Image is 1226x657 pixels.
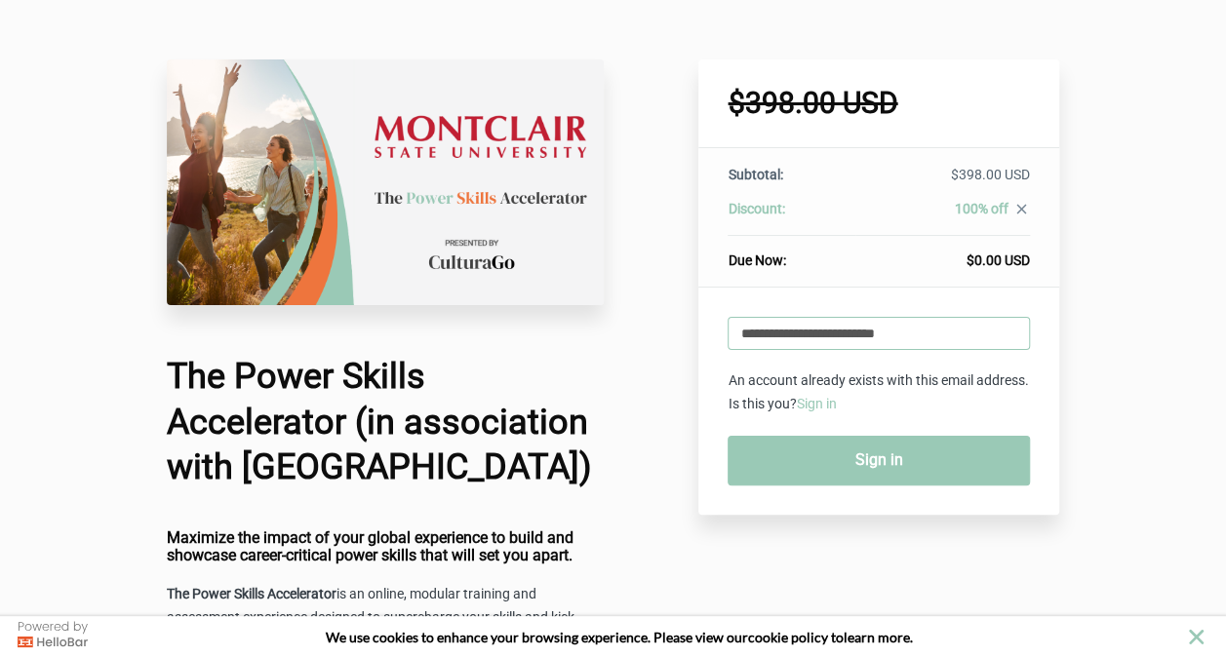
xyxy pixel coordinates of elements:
[167,583,604,653] p: is an online, modular training and assessment experience designed to supercharge your skills and ...
[167,354,604,490] h1: The Power Skills Accelerator (in association with [GEOGRAPHIC_DATA])
[955,201,1008,216] span: 100% off
[844,629,913,645] span: learn more.
[728,236,854,271] th: Due Now:
[728,436,1030,485] a: Sign in
[167,529,604,563] h4: Maximize the impact of your global experience to build and showcase career-critical power skills ...
[855,165,1030,199] td: $398.00 USD
[167,586,336,601] strong: The Power Skills Accelerator
[167,59,604,305] img: 22c75da-26a4-67b4-fa6d-d7146dedb322_Montclair.png
[728,199,854,236] th: Discount:
[831,629,844,645] strong: to
[728,369,1030,416] p: An account already exists with this email address. Is this you?
[796,396,836,411] a: Sign in
[728,167,782,182] span: Subtotal:
[1008,201,1030,222] a: close
[1184,625,1208,649] button: close
[967,252,1030,268] span: $0.00 USD
[326,629,748,645] span: We use cookies to enhance your browsing experience. Please view our
[728,89,1030,118] h1: $398.00 USD
[1013,201,1030,217] i: close
[748,629,828,645] a: cookie policy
